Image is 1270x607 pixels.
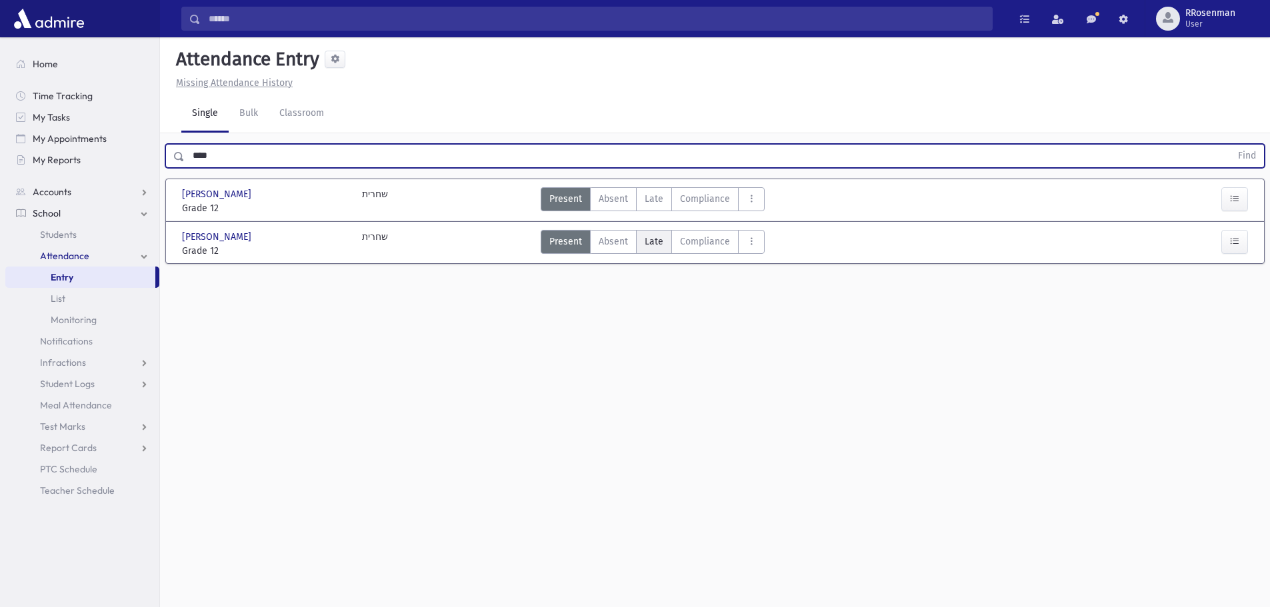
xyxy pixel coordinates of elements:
span: Present [549,192,582,206]
h5: Attendance Entry [171,48,319,71]
a: Teacher Schedule [5,480,159,501]
span: Entry [51,271,73,283]
a: Entry [5,267,155,288]
span: Student Logs [40,378,95,390]
a: Students [5,224,159,245]
span: Infractions [40,356,86,368]
span: Teacher Schedule [40,484,115,496]
span: List [51,293,65,304]
u: Missing Attendance History [176,77,293,89]
span: RRosenman [1185,8,1235,19]
div: AttTypes [541,230,765,258]
span: School [33,207,61,219]
div: AttTypes [541,187,765,215]
span: My Tasks [33,111,70,123]
span: Students [40,229,77,241]
a: Time Tracking [5,85,159,107]
a: My Reports [5,149,159,171]
a: Test Marks [5,416,159,437]
span: Absent [599,235,628,249]
span: Absent [599,192,628,206]
a: Monitoring [5,309,159,330]
span: Attendance [40,250,89,262]
span: PTC Schedule [40,463,97,475]
button: Find [1230,145,1264,167]
a: My Tasks [5,107,159,128]
a: Meal Attendance [5,394,159,416]
span: Compliance [680,192,730,206]
span: Grade 12 [182,244,349,258]
a: Report Cards [5,437,159,458]
span: Late [645,235,663,249]
span: User [1185,19,1235,29]
span: Home [33,58,58,70]
span: Late [645,192,663,206]
span: Monitoring [51,314,97,326]
span: Present [549,235,582,249]
span: Test Marks [40,420,85,432]
span: Accounts [33,186,71,198]
a: Infractions [5,352,159,373]
a: Missing Attendance History [171,77,293,89]
a: Notifications [5,330,159,352]
span: [PERSON_NAME] [182,230,254,244]
a: School [5,203,159,224]
span: Time Tracking [33,90,93,102]
span: Notifications [40,335,93,347]
a: PTC Schedule [5,458,159,480]
span: Report Cards [40,442,97,454]
a: Classroom [269,95,335,133]
span: [PERSON_NAME] [182,187,254,201]
div: שחרית [362,187,388,215]
a: Student Logs [5,373,159,394]
span: Compliance [680,235,730,249]
div: שחרית [362,230,388,258]
a: Attendance [5,245,159,267]
input: Search [201,7,992,31]
img: AdmirePro [11,5,87,32]
span: Grade 12 [182,201,349,215]
a: Home [5,53,159,75]
a: Bulk [229,95,269,133]
span: Meal Attendance [40,399,112,411]
span: My Reports [33,154,81,166]
span: My Appointments [33,133,107,145]
a: Accounts [5,181,159,203]
a: My Appointments [5,128,159,149]
a: List [5,288,159,309]
a: Single [181,95,229,133]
